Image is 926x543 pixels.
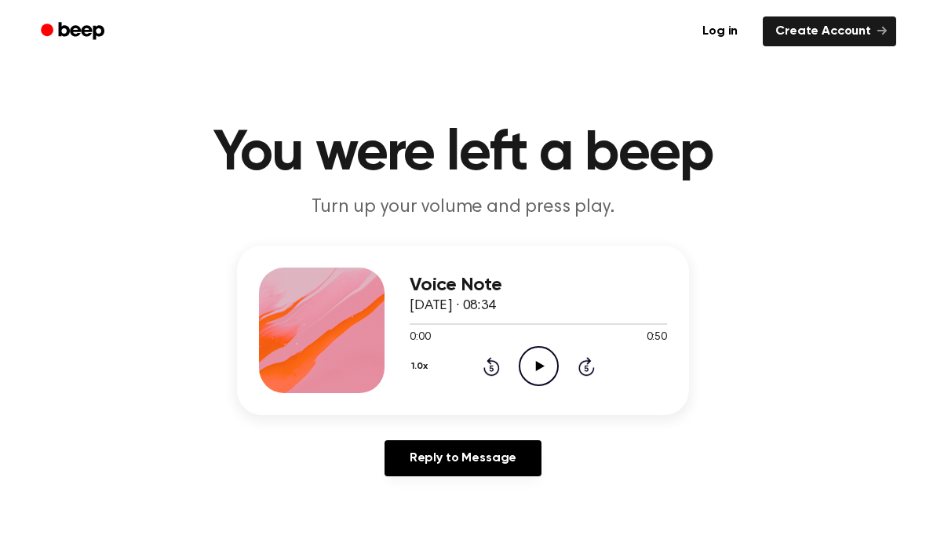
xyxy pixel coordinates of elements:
[61,126,865,182] h1: You were left a beep
[763,16,896,46] a: Create Account
[30,16,118,47] a: Beep
[410,299,496,313] span: [DATE] · 08:34
[385,440,541,476] a: Reply to Message
[687,13,753,49] a: Log in
[410,275,667,296] h3: Voice Note
[162,195,764,220] p: Turn up your volume and press play.
[410,330,430,346] span: 0:00
[410,353,433,380] button: 1.0x
[647,330,667,346] span: 0:50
